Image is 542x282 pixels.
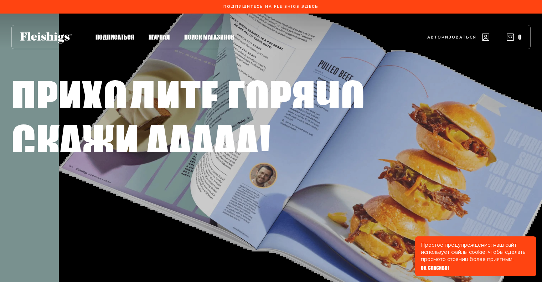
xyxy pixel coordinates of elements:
font: Скажи ааааа! [11,108,270,175]
font: Авторизоваться [427,35,476,40]
font: 0 [518,32,522,42]
font: Подпишитесь на Fleishigs здесь [223,4,319,9]
a: Подпишитесь на Fleishigs здесь [222,5,320,8]
button: 0 [507,33,522,41]
a: Журнал [149,32,170,42]
font: Приходите горячо, [11,64,372,130]
a: Подписаться [96,32,134,42]
a: Авторизоваться [427,34,489,41]
a: Поиск магазинов [184,32,234,42]
button: ОК, СПАСИБО! [421,266,449,271]
font: ОК, СПАСИБО! [421,264,449,272]
font: Простое предупреждение: наш сайт использует файлы cookie, чтобы сделать просмотр страниц более пр... [421,242,525,262]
